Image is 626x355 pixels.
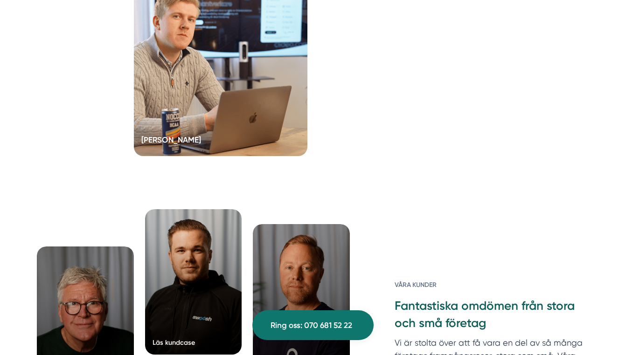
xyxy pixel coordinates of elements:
[395,298,589,336] h3: Fantastiska omdömen från stora och små företag
[252,310,374,340] a: Ring oss: 070 681 52 22
[271,319,352,332] span: Ring oss: 070 681 52 22
[395,280,589,298] h6: Våra kunder
[141,134,201,149] h5: [PERSON_NAME]
[153,338,195,347] div: Läs kundcase
[145,209,242,355] a: Läs kundcase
